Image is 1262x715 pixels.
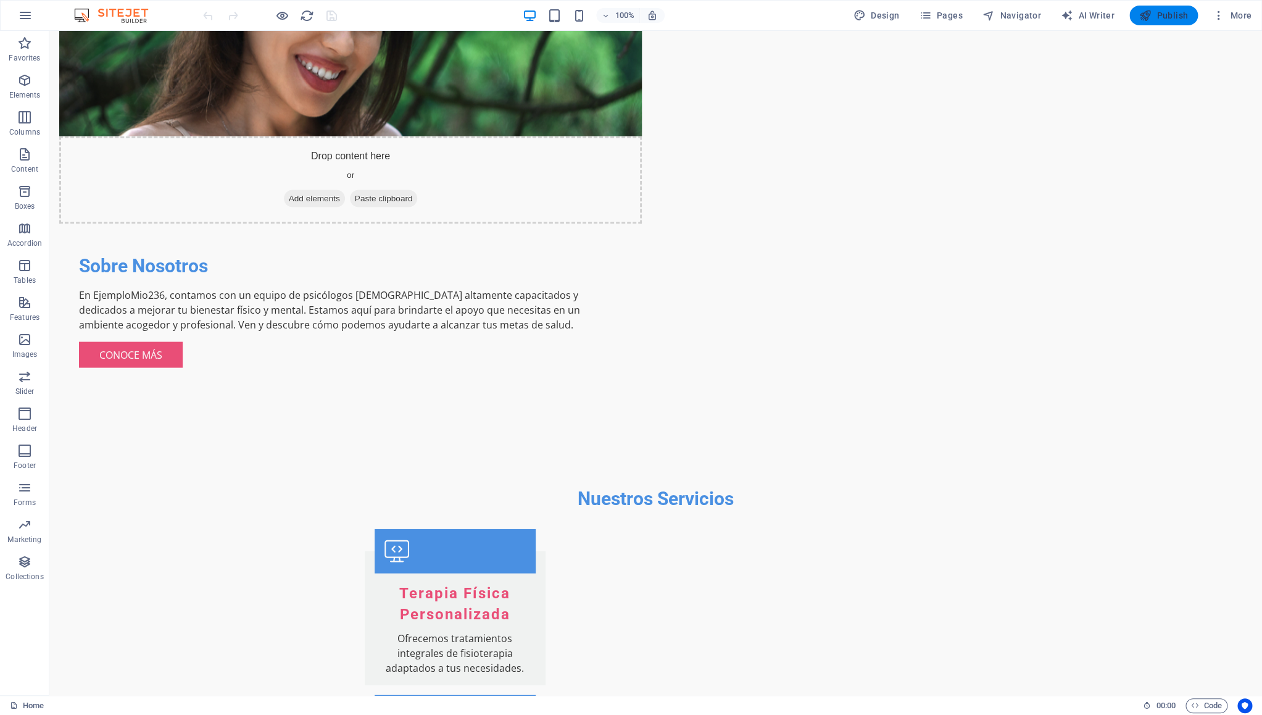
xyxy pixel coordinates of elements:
div: Design (Ctrl+Alt+Y) [849,6,905,25]
p: Footer [14,461,36,470]
img: Editor Logo [71,8,164,23]
span: Navigator [982,9,1041,22]
button: Design [849,6,905,25]
span: Pages [919,9,962,22]
button: Code [1185,698,1227,713]
button: Pages [914,6,967,25]
p: Forms [14,498,36,508]
span: : [1164,701,1166,710]
span: More [1213,9,1252,22]
button: Usercentrics [1237,698,1252,713]
p: Content [11,164,38,174]
h6: Session time [1143,698,1176,713]
span: AI Writer [1061,9,1115,22]
button: Click here to leave preview mode and continue editing [275,8,289,23]
button: reload [299,8,314,23]
p: Elements [9,90,41,100]
p: Features [10,312,39,322]
span: Design [853,9,900,22]
button: AI Writer [1056,6,1119,25]
a: Click to cancel selection. Double-click to open Pages [10,698,44,713]
p: Accordion [7,238,42,248]
h6: 100% [615,8,634,23]
p: Images [12,349,38,359]
i: Reload page [300,9,314,23]
p: Favorites [9,53,40,63]
button: Navigator [978,6,1046,25]
button: More [1208,6,1256,25]
span: Code [1191,698,1222,713]
div: Drop content here [10,105,592,193]
button: 100% [596,8,640,23]
button: Publish [1129,6,1198,25]
p: Columns [9,127,40,137]
p: Slider [15,387,35,396]
p: Boxes [15,201,35,211]
p: Marketing [7,535,41,545]
p: Tables [14,275,36,285]
span: Paste clipboard [301,159,368,176]
span: Add elements [235,159,296,176]
span: 00 00 [1156,698,1175,713]
span: Publish [1139,9,1188,22]
i: On resize automatically adjust zoom level to fit chosen device. [647,10,658,21]
p: Header [12,424,37,433]
p: Collections [6,572,43,582]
